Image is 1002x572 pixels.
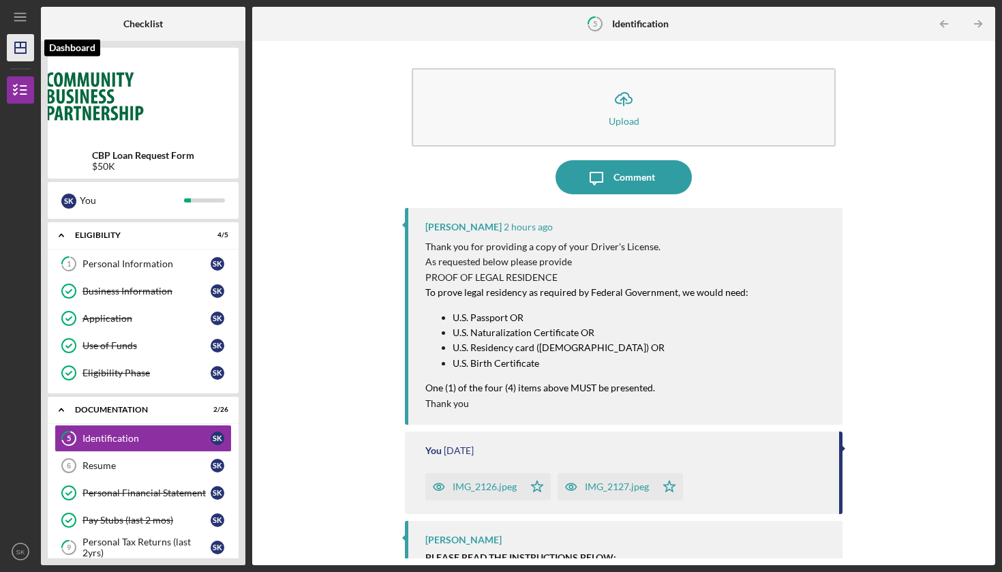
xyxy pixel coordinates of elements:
[453,327,594,338] mark: U.S. Naturalization Certificate OR
[211,312,224,325] div: S K
[55,359,232,387] a: Eligibility PhaseSK
[75,231,194,239] div: Eligibility
[55,250,232,277] a: 1Personal InformationSK
[211,284,224,298] div: S K
[211,541,224,554] div: S K
[67,260,71,269] tspan: 1
[593,19,597,28] tspan: 5
[613,160,655,194] div: Comment
[67,462,71,470] tspan: 6
[453,481,517,492] div: IMG_2126.jpeg
[211,432,224,445] div: S K
[425,270,748,285] p: PROOF OF LEGAL RESIDENCE
[425,239,748,254] p: Thank you for providing a copy of your Driver's License.
[55,425,232,452] a: 5IdentificationSK
[609,116,639,126] div: Upload
[453,312,523,323] mark: U.S. Passport OR
[211,339,224,352] div: S K
[82,367,211,378] div: Eligibility Phase
[425,473,551,500] button: IMG_2126.jpeg
[425,254,748,269] p: As requested below please provide
[16,548,25,556] text: SK
[82,537,211,558] div: Personal Tax Returns (last 2yrs)
[67,543,72,552] tspan: 9
[211,513,224,527] div: S K
[82,340,211,351] div: Use of Funds
[211,486,224,500] div: S K
[504,222,553,232] time: 2025-08-13 16:02
[453,342,665,353] mark: U.S. Residency card ([DEMOGRAPHIC_DATA]) OR
[425,286,748,298] mark: To prove legal residency as required by Federal Government, we would need:
[82,286,211,297] div: Business Information
[82,487,211,498] div: Personal Financial Statement
[444,445,474,456] time: 2025-08-09 21:50
[55,507,232,534] a: Pay Stubs (last 2 mos)SK
[7,538,34,565] button: SK
[612,18,669,29] b: Identification
[55,534,232,561] a: 9Personal Tax Returns (last 2yrs)SK
[61,194,76,209] div: S K
[82,313,211,324] div: Application
[82,258,211,269] div: Personal Information
[453,357,539,369] mark: U.S. Birth Certificate
[211,459,224,472] div: S K
[425,552,616,563] strong: PLEASE READ THE INSTRUCTIONS BELOW:
[82,460,211,471] div: Resume
[92,150,194,161] b: CBP Loan Request Form
[80,189,184,212] div: You
[55,332,232,359] a: Use of FundsSK
[75,406,194,414] div: Documentation
[82,433,211,444] div: Identification
[556,160,692,194] button: Comment
[558,473,683,500] button: IMG_2127.jpeg
[211,257,224,271] div: S K
[425,222,502,232] div: [PERSON_NAME]
[412,68,836,147] button: Upload
[204,406,228,414] div: 2 / 26
[425,535,502,545] div: [PERSON_NAME]
[48,55,239,136] img: Product logo
[211,366,224,380] div: S K
[425,396,748,411] p: Thank you
[67,434,71,443] tspan: 5
[585,481,649,492] div: IMG_2127.jpeg
[123,18,163,29] b: Checklist
[82,515,211,526] div: Pay Stubs (last 2 mos)
[55,305,232,332] a: ApplicationSK
[92,161,194,172] div: $50K
[55,277,232,305] a: Business InformationSK
[55,452,232,479] a: 6ResumeSK
[425,382,655,393] mark: One (1) of the four (4) items above MUST be presented.
[204,231,228,239] div: 4 / 5
[55,479,232,507] a: Personal Financial StatementSK
[425,445,442,456] div: You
